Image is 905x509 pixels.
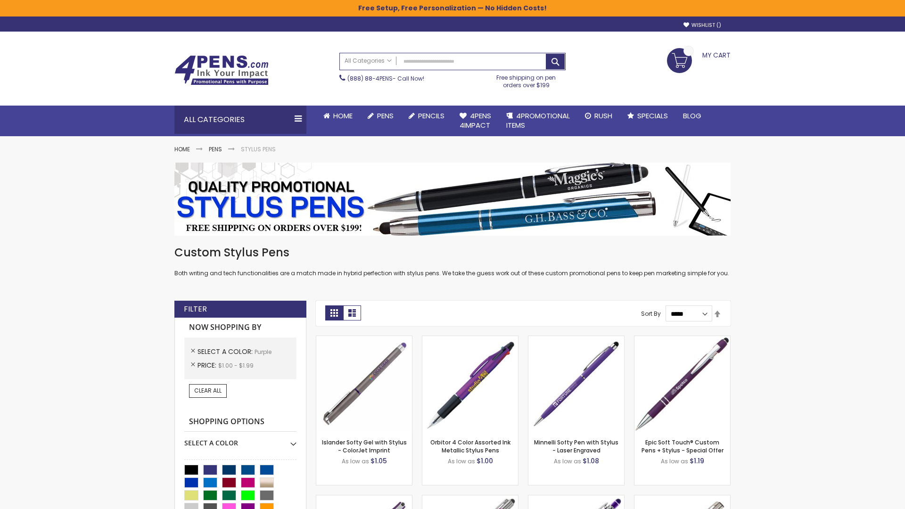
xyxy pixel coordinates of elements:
[347,74,393,82] a: (888) 88-4PENS
[634,336,730,432] img: 4P-MS8B-Purple
[184,412,296,432] strong: Shopping Options
[499,106,577,136] a: 4PROMOTIONALITEMS
[184,432,296,448] div: Select A Color
[316,495,412,503] a: Avendale Velvet Touch Stylus Gel Pen-Purple
[634,495,730,503] a: Tres-Chic Touch Pen - Standard Laser-Purple
[506,111,570,130] span: 4PROMOTIONAL ITEMS
[333,111,353,121] span: Home
[401,106,452,126] a: Pencils
[683,22,721,29] a: Wishlist
[174,245,731,260] h1: Custom Stylus Pens
[325,305,343,320] strong: Grid
[174,106,306,134] div: All Categories
[209,145,222,153] a: Pens
[634,336,730,344] a: 4P-MS8B-Purple
[197,361,218,370] span: Price
[189,384,227,397] a: Clear All
[620,106,675,126] a: Specials
[418,111,444,121] span: Pencils
[342,457,369,465] span: As low as
[430,438,510,454] a: Orbitor 4 Color Assorted Ink Metallic Stylus Pens
[641,310,661,318] label: Sort By
[316,336,412,432] img: Islander Softy Gel with Stylus - ColorJet Imprint-Purple
[583,456,599,466] span: $1.08
[174,55,269,85] img: 4Pens Custom Pens and Promotional Products
[241,145,276,153] strong: Stylus Pens
[340,53,396,69] a: All Categories
[316,106,360,126] a: Home
[594,111,612,121] span: Rush
[360,106,401,126] a: Pens
[194,386,222,394] span: Clear All
[316,336,412,344] a: Islander Softy Gel with Stylus - ColorJet Imprint-Purple
[460,111,491,130] span: 4Pens 4impact
[377,111,394,121] span: Pens
[174,163,731,236] img: Stylus Pens
[528,336,624,432] img: Minnelli Softy Pen with Stylus - Laser Engraved-Purple
[690,456,704,466] span: $1.19
[422,336,518,432] img: Orbitor 4 Color Assorted Ink Metallic Stylus Pens-Purple
[661,457,688,465] span: As low as
[197,347,255,356] span: Select A Color
[637,111,668,121] span: Specials
[487,70,566,89] div: Free shipping on pen orders over $199
[554,457,581,465] span: As low as
[577,106,620,126] a: Rush
[528,495,624,503] a: Phoenix Softy with Stylus Pen - Laser-Purple
[345,57,392,65] span: All Categories
[322,438,407,454] a: Islander Softy Gel with Stylus - ColorJet Imprint
[422,495,518,503] a: Tres-Chic with Stylus Metal Pen - Standard Laser-Purple
[184,304,207,314] strong: Filter
[218,361,254,369] span: $1.00 - $1.99
[452,106,499,136] a: 4Pens4impact
[477,456,493,466] span: $1.00
[184,318,296,337] strong: Now Shopping by
[174,245,731,278] div: Both writing and tech functionalities are a match made in hybrid perfection with stylus pens. We ...
[448,457,475,465] span: As low as
[174,145,190,153] a: Home
[528,336,624,344] a: Minnelli Softy Pen with Stylus - Laser Engraved-Purple
[255,348,271,356] span: Purple
[347,74,424,82] span: - Call Now!
[683,111,701,121] span: Blog
[370,456,387,466] span: $1.05
[675,106,709,126] a: Blog
[534,438,618,454] a: Minnelli Softy Pen with Stylus - Laser Engraved
[642,438,724,454] a: Epic Soft Touch® Custom Pens + Stylus - Special Offer
[422,336,518,344] a: Orbitor 4 Color Assorted Ink Metallic Stylus Pens-Purple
